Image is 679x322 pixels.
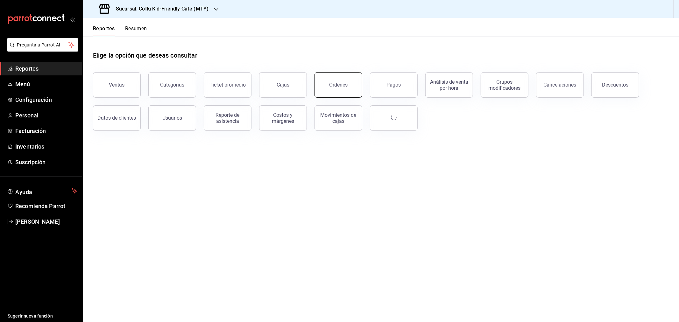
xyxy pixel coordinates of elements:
[15,80,77,88] span: Menú
[315,105,362,131] button: Movimientos de cajas
[329,82,348,88] div: Órdenes
[263,112,303,124] div: Costos y márgenes
[277,82,289,88] div: Cajas
[15,127,77,135] span: Facturación
[591,72,639,98] button: Descuentos
[98,115,136,121] div: Datos de clientes
[485,79,524,91] div: Grupos modificadores
[209,82,246,88] div: Ticket promedio
[93,51,197,60] h1: Elige la opción que deseas consultar
[160,82,184,88] div: Categorías
[536,72,584,98] button: Cancelaciones
[93,25,147,36] div: navigation tabs
[429,79,469,91] div: Análisis de venta por hora
[15,217,77,226] span: [PERSON_NAME]
[7,38,78,52] button: Pregunta a Parrot AI
[8,313,77,319] span: Sugerir nueva función
[109,82,125,88] div: Ventas
[15,202,77,210] span: Recomienda Parrot
[15,158,77,166] span: Suscripción
[15,111,77,120] span: Personal
[15,95,77,104] span: Configuración
[125,25,147,36] button: Resumen
[370,72,418,98] button: Pagos
[148,105,196,131] button: Usuarios
[208,112,247,124] div: Reporte de asistencia
[204,72,251,98] button: Ticket promedio
[481,72,528,98] button: Grupos modificadores
[111,5,209,13] h3: Sucursal: Cofki Kid-Friendly Café (MTY)
[148,72,196,98] button: Categorías
[17,42,68,48] span: Pregunta a Parrot AI
[93,105,141,131] button: Datos de clientes
[315,72,362,98] button: Órdenes
[70,17,75,22] button: open_drawer_menu
[93,25,115,36] button: Reportes
[259,105,307,131] button: Costos y márgenes
[15,142,77,151] span: Inventarios
[544,82,576,88] div: Cancelaciones
[93,72,141,98] button: Ventas
[204,105,251,131] button: Reporte de asistencia
[15,187,69,195] span: Ayuda
[4,46,78,53] a: Pregunta a Parrot AI
[602,82,629,88] div: Descuentos
[425,72,473,98] button: Análisis de venta por hora
[162,115,182,121] div: Usuarios
[319,112,358,124] div: Movimientos de cajas
[259,72,307,98] button: Cajas
[15,64,77,73] span: Reportes
[387,82,401,88] div: Pagos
